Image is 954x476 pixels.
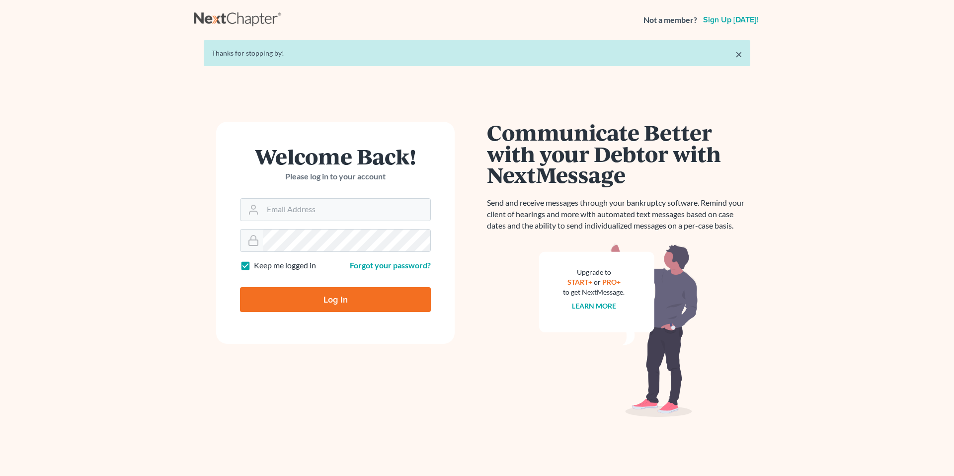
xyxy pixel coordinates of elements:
[487,122,750,185] h1: Communicate Better with your Debtor with NextMessage
[240,287,431,312] input: Log In
[254,260,316,271] label: Keep me logged in
[602,278,621,286] a: PRO+
[643,14,697,26] strong: Not a member?
[735,48,742,60] a: ×
[350,260,431,270] a: Forgot your password?
[240,146,431,167] h1: Welcome Back!
[567,278,592,286] a: START+
[212,48,742,58] div: Thanks for stopping by!
[240,171,431,182] p: Please log in to your account
[572,302,616,310] a: Learn more
[594,278,601,286] span: or
[539,243,698,417] img: nextmessage_bg-59042aed3d76b12b5cd301f8e5b87938c9018125f34e5fa2b7a6b67550977c72.svg
[263,199,430,221] input: Email Address
[563,287,625,297] div: to get NextMessage.
[487,197,750,232] p: Send and receive messages through your bankruptcy software. Remind your client of hearings and mo...
[701,16,760,24] a: Sign up [DATE]!
[563,267,625,277] div: Upgrade to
